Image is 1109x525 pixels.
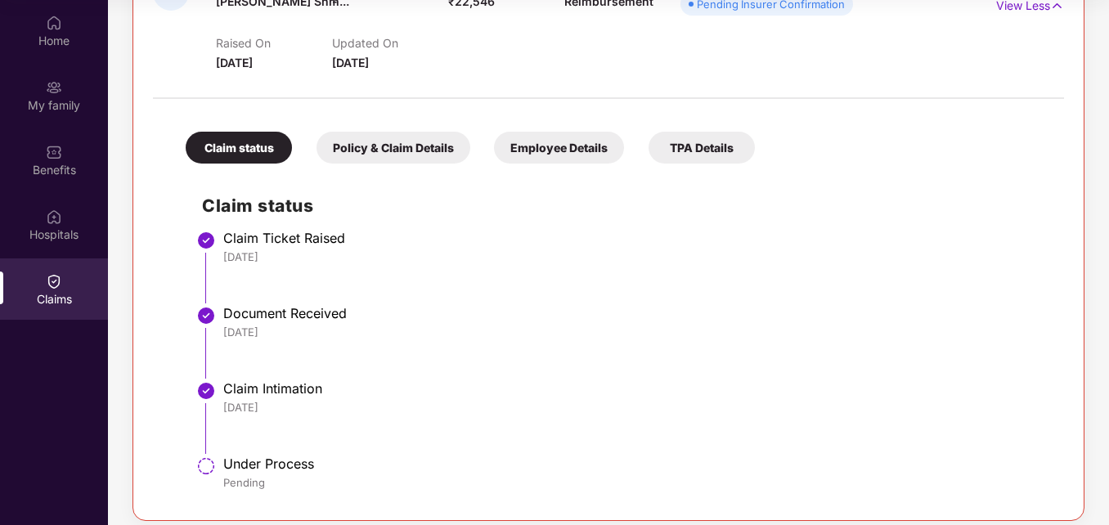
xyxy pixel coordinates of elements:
[332,56,369,70] span: [DATE]
[223,455,1048,472] div: Under Process
[494,132,624,164] div: Employee Details
[196,381,216,401] img: svg+xml;base64,PHN2ZyBpZD0iU3RlcC1Eb25lLTMyeDMyIiB4bWxucz0iaHR0cDovL3d3dy53My5vcmcvMjAwMC9zdmciIH...
[202,192,1048,219] h2: Claim status
[332,36,448,50] p: Updated On
[46,144,62,160] img: svg+xml;base64,PHN2ZyBpZD0iQmVuZWZpdHMiIHhtbG5zPSJodHRwOi8vd3d3LnczLm9yZy8yMDAwL3N2ZyIgd2lkdGg9Ij...
[216,56,253,70] span: [DATE]
[223,380,1048,397] div: Claim Intimation
[223,305,1048,321] div: Document Received
[196,456,216,476] img: svg+xml;base64,PHN2ZyBpZD0iU3RlcC1QZW5kaW5nLTMyeDMyIiB4bWxucz0iaHR0cDovL3d3dy53My5vcmcvMjAwMC9zdm...
[196,231,216,250] img: svg+xml;base64,PHN2ZyBpZD0iU3RlcC1Eb25lLTMyeDMyIiB4bWxucz0iaHR0cDovL3d3dy53My5vcmcvMjAwMC9zdmciIH...
[46,15,62,31] img: svg+xml;base64,PHN2ZyBpZD0iSG9tZSIgeG1sbnM9Imh0dHA6Ly93d3cudzMub3JnLzIwMDAvc3ZnIiB3aWR0aD0iMjAiIG...
[196,306,216,325] img: svg+xml;base64,PHN2ZyBpZD0iU3RlcC1Eb25lLTMyeDMyIiB4bWxucz0iaHR0cDovL3d3dy53My5vcmcvMjAwMC9zdmciIH...
[223,249,1048,264] div: [DATE]
[46,209,62,225] img: svg+xml;base64,PHN2ZyBpZD0iSG9zcGl0YWxzIiB4bWxucz0iaHR0cDovL3d3dy53My5vcmcvMjAwMC9zdmciIHdpZHRoPS...
[649,132,755,164] div: TPA Details
[216,36,332,50] p: Raised On
[223,325,1048,339] div: [DATE]
[186,132,292,164] div: Claim status
[223,475,1048,490] div: Pending
[223,230,1048,246] div: Claim Ticket Raised
[46,79,62,96] img: svg+xml;base64,PHN2ZyB3aWR0aD0iMjAiIGhlaWdodD0iMjAiIHZpZXdCb3g9IjAgMCAyMCAyMCIgZmlsbD0ibm9uZSIgeG...
[223,400,1048,415] div: [DATE]
[317,132,470,164] div: Policy & Claim Details
[46,273,62,289] img: svg+xml;base64,PHN2ZyBpZD0iQ2xhaW0iIHhtbG5zPSJodHRwOi8vd3d3LnczLm9yZy8yMDAwL3N2ZyIgd2lkdGg9IjIwIi...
